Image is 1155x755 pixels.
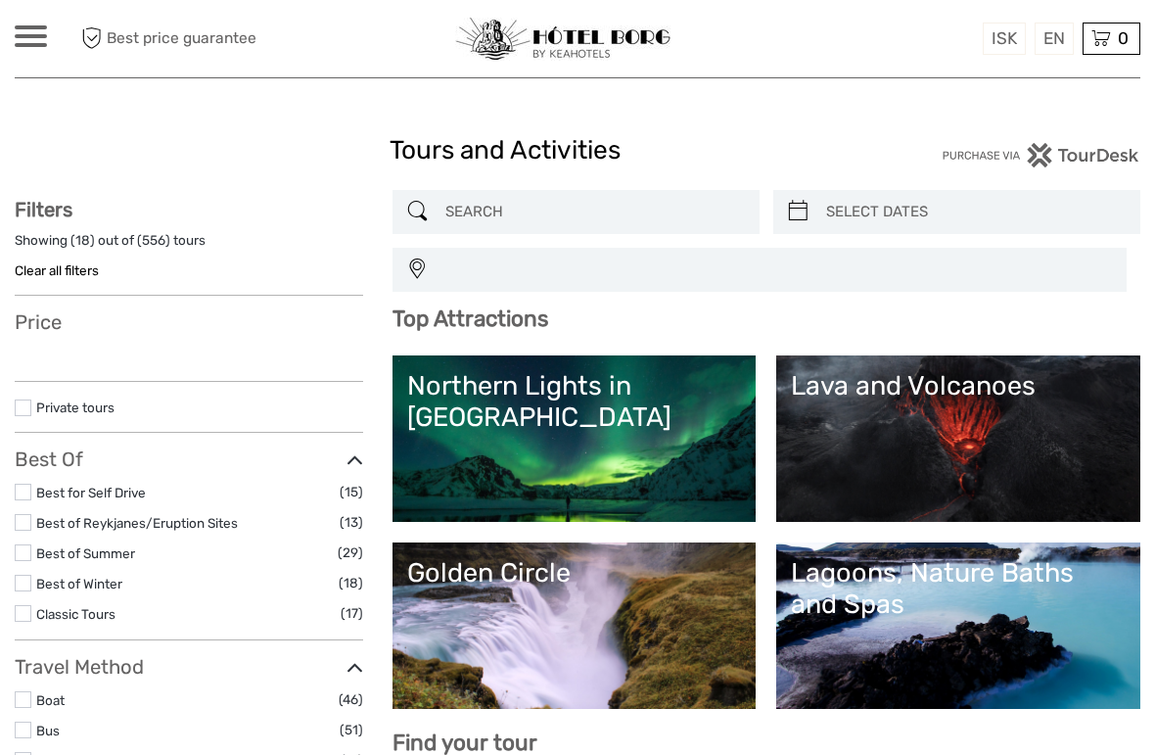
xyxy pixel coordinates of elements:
[407,557,742,589] div: Golden Circle
[36,485,146,500] a: Best for Self Drive
[341,602,363,625] span: (17)
[942,143,1140,167] img: PurchaseViaTourDesk.png
[76,23,297,55] span: Best price guarantee
[1035,23,1074,55] div: EN
[340,511,363,534] span: (13)
[390,135,764,166] h1: Tours and Activities
[1115,28,1132,48] span: 0
[438,195,750,229] input: SEARCH
[791,370,1126,507] a: Lava and Volcanoes
[36,723,60,738] a: Bus
[791,370,1126,401] div: Lava and Volcanoes
[992,28,1017,48] span: ISK
[36,400,115,415] a: Private tours
[15,310,363,334] h3: Price
[407,370,742,434] div: Northern Lights in [GEOGRAPHIC_DATA]
[75,231,90,250] label: 18
[393,306,548,332] b: Top Attractions
[36,515,238,531] a: Best of Reykjanes/Eruption Sites
[36,606,115,622] a: Classic Tours
[455,18,670,61] img: 97-048fac7b-21eb-4351-ac26-83e096b89eb3_logo_small.jpg
[340,481,363,503] span: (15)
[36,545,135,561] a: Best of Summer
[407,557,742,694] a: Golden Circle
[791,557,1126,621] div: Lagoons, Nature Baths and Spas
[339,572,363,594] span: (18)
[142,231,165,250] label: 556
[15,655,363,679] h3: Travel Method
[407,370,742,507] a: Northern Lights in [GEOGRAPHIC_DATA]
[340,719,363,741] span: (51)
[791,557,1126,694] a: Lagoons, Nature Baths and Spas
[338,542,363,564] span: (29)
[36,692,65,708] a: Boat
[15,231,363,261] div: Showing ( ) out of ( ) tours
[15,448,363,471] h3: Best Of
[15,262,99,278] a: Clear all filters
[339,688,363,711] span: (46)
[15,198,72,221] strong: Filters
[36,576,122,591] a: Best of Winter
[818,195,1131,229] input: SELECT DATES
